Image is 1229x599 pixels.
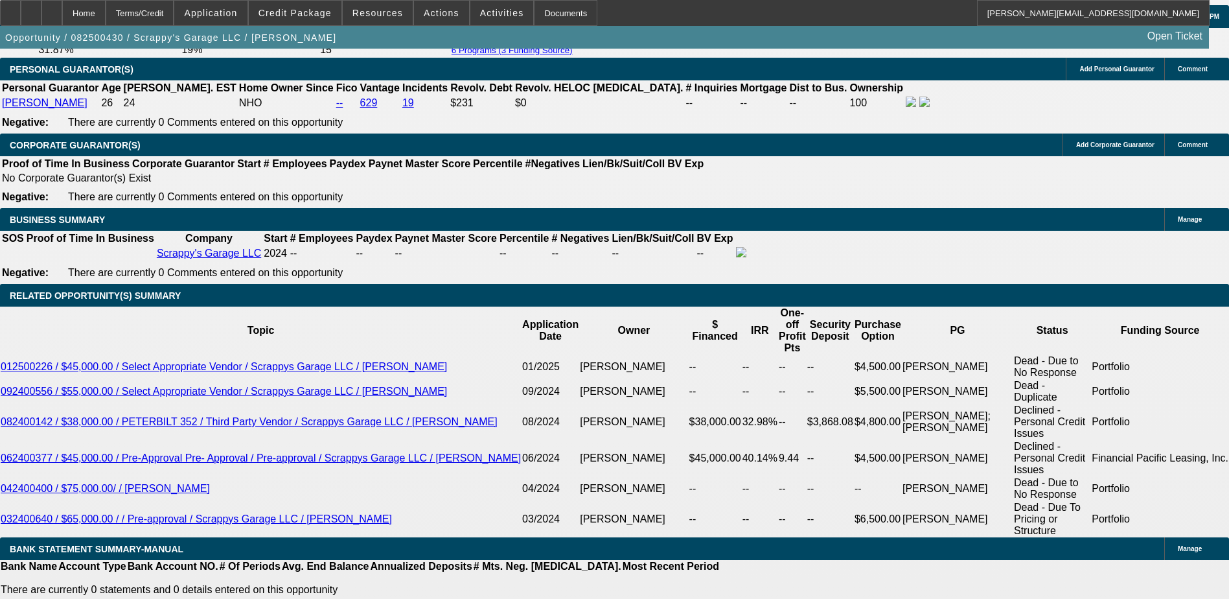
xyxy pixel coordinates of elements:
[807,307,854,355] th: Security Deposit
[854,476,902,501] td: --
[369,158,470,169] b: Paynet Master Score
[579,440,688,476] td: [PERSON_NAME]
[807,379,854,404] td: --
[902,379,1013,404] td: [PERSON_NAME]
[689,501,742,537] td: --
[2,267,49,278] b: Negative:
[742,440,778,476] td: 40.14%
[697,233,733,244] b: BV Exp
[522,501,579,537] td: 03/2024
[480,8,524,18] span: Activities
[689,440,742,476] td: $45,000.00
[473,560,622,573] th: # Mts. Neg. [MEDICAL_DATA].
[689,404,742,440] td: $38,000.00
[1,361,447,372] a: 012500226 / $45,000.00 / Select Appropriate Vendor / Scrappys Garage LLC / [PERSON_NAME]
[685,82,737,93] b: # Inquiries
[281,560,370,573] th: Avg. End Balance
[10,140,141,150] span: CORPORATE GUARANTOR(S)
[10,64,133,75] span: PERSONAL GUARANTOR(S)
[237,158,260,169] b: Start
[1091,404,1229,440] td: Portfolio
[778,355,807,379] td: --
[395,233,497,244] b: Paynet Master Score
[740,96,788,110] td: --
[902,440,1013,476] td: [PERSON_NAME]
[238,96,334,110] td: NHO
[742,307,778,355] th: IRR
[123,96,237,110] td: 24
[667,158,704,169] b: BV Exp
[514,96,684,110] td: $0
[369,560,472,573] th: Annualized Deposits
[1,483,210,494] a: 042400400 / $75,000.00/ / [PERSON_NAME]
[1091,501,1229,537] td: Portfolio
[10,215,105,225] span: BUSINESS SUMMARY
[5,32,336,43] span: Opportunity / 082500430 / Scrappy's Garage LLC / [PERSON_NAME]
[742,355,778,379] td: --
[127,560,219,573] th: Bank Account NO.
[450,96,513,110] td: $231
[500,248,549,259] div: --
[579,379,688,404] td: [PERSON_NAME]
[919,97,930,107] img: linkedin-icon.png
[689,307,742,355] th: $ Financed
[2,82,98,93] b: Personal Guarantor
[395,248,497,259] div: --
[1,513,392,524] a: 032400640 / $65,000.00 / / Pre-approval / Scrappys Garage LLC / [PERSON_NAME]
[854,379,902,404] td: $5,500.00
[470,1,534,25] button: Activities
[264,233,287,244] b: Start
[1091,355,1229,379] td: Portfolio
[402,97,414,108] a: 19
[790,82,847,93] b: Dist to Bus.
[778,476,807,501] td: --
[622,560,720,573] th: Most Recent Period
[742,379,778,404] td: --
[1091,379,1229,404] td: Portfolio
[582,158,665,169] b: Lien/Bk/Suit/Coll
[290,248,297,259] span: --
[1013,404,1091,440] td: Declined - Personal Credit Issues
[522,307,579,355] th: Application Date
[807,501,854,537] td: --
[696,246,734,261] td: --
[902,307,1013,355] th: PG
[902,355,1013,379] td: [PERSON_NAME]
[157,248,261,259] a: Scrappy's Garage LLC
[854,404,902,440] td: $4,800.00
[807,404,854,440] td: $3,868.08
[352,8,403,18] span: Resources
[854,355,902,379] td: $4,500.00
[1,158,130,170] th: Proof of Time In Business
[184,8,237,18] span: Application
[689,476,742,501] td: --
[68,267,343,278] span: There are currently 0 Comments entered on this opportunity
[124,82,236,93] b: [PERSON_NAME]. EST
[807,476,854,501] td: --
[742,476,778,501] td: --
[906,97,916,107] img: facebook-icon.png
[579,355,688,379] td: [PERSON_NAME]
[424,8,459,18] span: Actions
[101,82,121,93] b: Age
[1,452,521,464] a: 062400377 / $45,000.00 / Pre-Approval Pre- Approval / Pre-approval / Scrappys Garage LLC / [PERSO...
[551,233,609,244] b: # Negatives
[1,172,709,185] td: No Corporate Guarantor(s) Exist
[26,232,155,245] th: Proof of Time In Business
[1013,476,1091,501] td: Dead - Due to No Response
[807,355,854,379] td: --
[522,404,579,440] td: 08/2024
[239,82,334,93] b: Home Owner Since
[807,440,854,476] td: --
[741,82,787,93] b: Mortgage
[1142,25,1208,47] a: Open Ticket
[402,82,448,93] b: Incidents
[1178,545,1202,552] span: Manage
[185,233,233,244] b: Company
[579,476,688,501] td: [PERSON_NAME]
[515,82,683,93] b: Revolv. HELOC [MEDICAL_DATA].
[742,501,778,537] td: --
[1013,307,1091,355] th: Status
[1091,476,1229,501] td: Portfolio
[579,307,688,355] th: Owner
